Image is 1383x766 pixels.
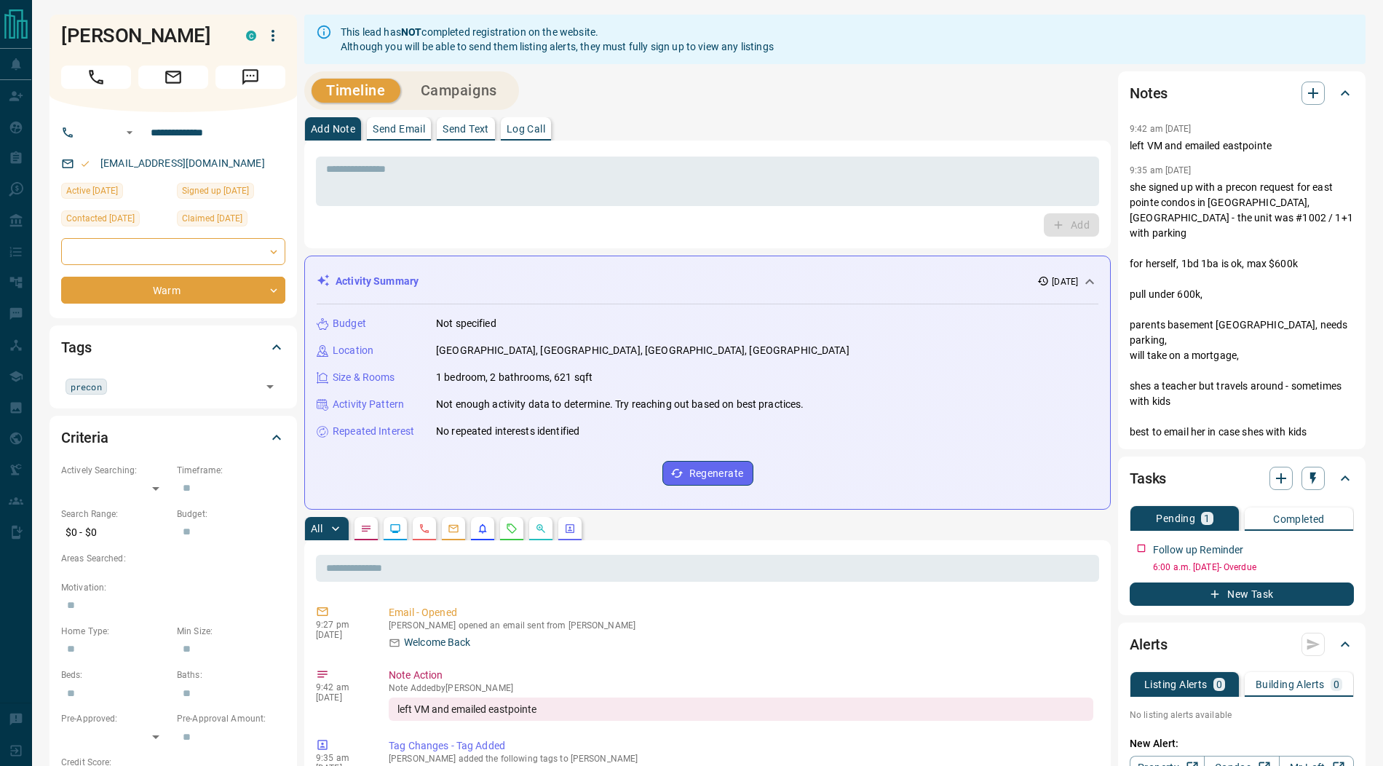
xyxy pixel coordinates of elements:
p: Log Call [507,124,545,134]
span: Message [215,66,285,89]
svg: Opportunities [535,523,547,534]
div: Notes [1130,76,1354,111]
div: Tags [61,330,285,365]
p: Min Size: [177,625,285,638]
span: Email [138,66,208,89]
div: This lead has completed registration on the website. Although you will be able to send them listi... [341,19,774,60]
p: Beds: [61,668,170,682]
p: [PERSON_NAME] opened an email sent from [PERSON_NAME] [389,620,1093,631]
strong: NOT [401,26,421,38]
div: Fri May 14 2021 [177,183,285,203]
span: Claimed [DATE] [182,211,242,226]
p: Tag Changes - Tag Added [389,738,1093,754]
p: Motivation: [61,581,285,594]
h2: Criteria [61,426,108,449]
p: Send Email [373,124,425,134]
button: Regenerate [662,461,753,486]
p: Pending [1156,513,1195,524]
p: Email - Opened [389,605,1093,620]
div: Thu Oct 09 2025 [61,183,170,203]
h2: Alerts [1130,633,1168,656]
p: she signed up with a precon request for east pointe condos in [GEOGRAPHIC_DATA], [GEOGRAPHIC_DATA... [1130,180,1354,440]
p: 9:42 am [DATE] [1130,124,1192,134]
span: Active [DATE] [66,183,118,198]
svg: Calls [419,523,430,534]
p: [DATE] [316,692,367,703]
svg: Emails [448,523,459,534]
p: Note Action [389,668,1093,683]
p: [DATE] [316,630,367,640]
p: 6:00 a.m. [DATE] - Overdue [1153,561,1354,574]
p: Baths: [177,668,285,682]
p: [PERSON_NAME] added the following tags to [PERSON_NAME] [389,754,1093,764]
p: left VM and emailed eastpointe [1130,138,1354,154]
p: Welcome Back [404,635,471,650]
div: Criteria [61,420,285,455]
div: condos.ca [246,31,256,41]
div: Alerts [1130,627,1354,662]
p: [DATE] [1052,275,1078,288]
p: Add Note [311,124,355,134]
svg: Requests [506,523,518,534]
span: Contacted [DATE] [66,211,135,226]
p: Repeated Interest [333,424,414,439]
p: Send Text [443,124,489,134]
p: Listing Alerts [1144,679,1208,690]
svg: Lead Browsing Activity [389,523,401,534]
p: Timeframe: [177,464,285,477]
button: Timeline [312,79,400,103]
p: Actively Searching: [61,464,170,477]
p: 9:35 am [316,753,367,763]
div: Thu Oct 09 2025 [177,210,285,231]
p: Activity Pattern [333,397,404,412]
p: Not enough activity data to determine. Try reaching out based on best practices. [436,397,804,412]
button: Open [260,376,280,397]
p: 9:27 pm [316,620,367,630]
p: All [311,524,322,534]
p: $0 - $0 [61,521,170,545]
p: Budget: [177,508,285,521]
p: 9:35 am [DATE] [1130,165,1192,175]
button: Campaigns [406,79,512,103]
p: Budget [333,316,366,331]
p: Note Added by [PERSON_NAME] [389,683,1093,693]
svg: Notes [360,523,372,534]
svg: Email Valid [80,159,90,169]
p: 9:42 am [316,682,367,692]
p: [GEOGRAPHIC_DATA], [GEOGRAPHIC_DATA], [GEOGRAPHIC_DATA], [GEOGRAPHIC_DATA] [436,343,849,358]
p: Activity Summary [336,274,419,289]
div: Tasks [1130,461,1354,496]
span: precon [71,379,102,394]
p: 0 [1334,679,1339,690]
h2: Notes [1130,82,1168,105]
p: 1 bedroom, 2 bathrooms, 621 sqft [436,370,593,385]
div: left VM and emailed eastpointe [389,698,1093,721]
p: Not specified [436,316,496,331]
p: 1 [1204,513,1210,524]
p: Areas Searched: [61,552,285,565]
p: Completed [1273,514,1325,524]
div: Activity Summary[DATE] [317,268,1098,295]
p: No repeated interests identified [436,424,579,439]
div: Warm [61,277,285,304]
p: 0 [1216,679,1222,690]
h2: Tags [61,336,91,359]
span: Call [61,66,131,89]
p: Pre-Approval Amount: [177,712,285,725]
svg: Agent Actions [564,523,576,534]
h2: Tasks [1130,467,1166,490]
button: Open [121,124,138,141]
h1: [PERSON_NAME] [61,24,224,47]
p: Home Type: [61,625,170,638]
p: Size & Rooms [333,370,395,385]
p: New Alert: [1130,736,1354,751]
p: Pre-Approved: [61,712,170,725]
a: [EMAIL_ADDRESS][DOMAIN_NAME] [100,157,265,169]
p: Follow up Reminder [1153,542,1243,558]
p: Location [333,343,373,358]
div: Thu Oct 09 2025 [61,210,170,231]
p: No listing alerts available [1130,708,1354,722]
span: Signed up [DATE] [182,183,249,198]
p: Search Range: [61,508,170,521]
p: Building Alerts [1256,679,1325,690]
